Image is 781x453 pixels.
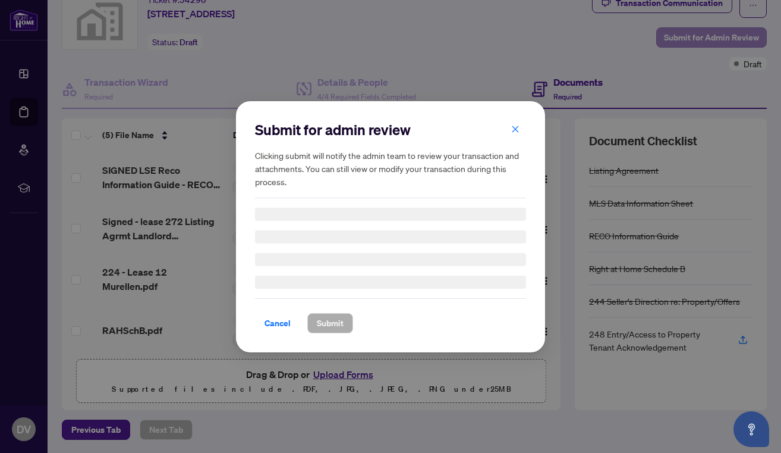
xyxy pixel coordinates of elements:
[255,149,526,188] h5: Clicking submit will notify the admin team to review your transaction and attachments. You can st...
[733,411,769,447] button: Open asap
[264,314,291,333] span: Cancel
[255,313,300,333] button: Cancel
[307,313,353,333] button: Submit
[511,124,519,133] span: close
[255,120,526,139] h2: Submit for admin review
